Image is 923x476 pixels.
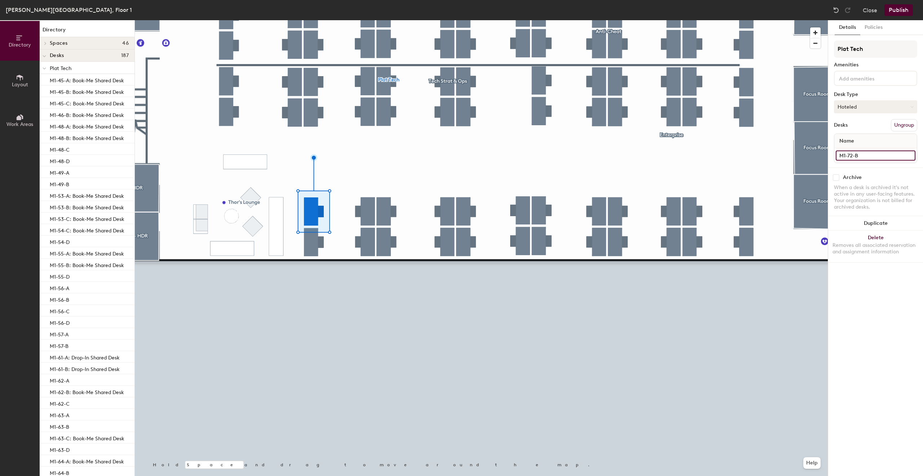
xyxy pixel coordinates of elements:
p: M1-62-A [50,376,69,384]
div: Desks [834,122,848,128]
p: M1-63-C: Book-Me Shared Desk [50,433,124,442]
button: Help [803,457,821,469]
p: M1-61-A: Drop-In Shared Desk [50,353,120,361]
p: M1-63-D [50,445,70,453]
div: [PERSON_NAME][GEOGRAPHIC_DATA], Floor 1 [6,5,132,14]
p: M1-48-A: Book-Me Shared Desk [50,122,124,130]
p: M1-56-D [50,318,70,326]
p: M1-53-C: Book-Me Shared Desk [50,214,124,222]
p: M1-53-B: Book-Me Shared Desk [50,202,124,211]
p: M1-56-A [50,283,69,292]
div: Removes all associated reservation and assignment information [833,242,919,255]
span: Spaces [50,40,68,46]
p: M1-45-C: Book-Me Shared Desk [50,99,124,107]
p: M1-62-B: Book-Me Shared Desk [50,387,124,396]
input: Unnamed desk [836,150,915,161]
p: M1-63-B [50,422,69,430]
span: Plat Tech [50,65,71,71]
span: Name [836,135,858,148]
p: M1-45-B: Book-Me Shared Desk [50,87,124,95]
div: Archive [843,175,862,180]
span: 46 [122,40,129,46]
span: Layout [12,82,28,88]
p: M1-57-B [50,341,69,349]
p: M1-63-A [50,410,69,419]
p: M1-55-D [50,272,70,280]
button: Details [835,20,860,35]
p: M1-55-B: Book-Me Shared Desk [50,260,124,268]
h1: Directory [40,26,134,37]
div: When a desk is archived it's not active in any user-facing features. Your organization is not bil... [834,184,917,210]
button: Publish [884,4,913,16]
input: Add amenities [838,74,902,82]
div: Desk Type [834,92,917,97]
button: Ungroup [891,119,917,131]
p: M1-54-D [50,237,70,245]
p: M1-48-D [50,156,70,165]
span: Work Areas [6,121,33,127]
p: M1-49-A [50,168,69,176]
p: M1-55-A: Book-Me Shared Desk [50,249,124,257]
img: Redo [844,6,851,14]
button: Policies [860,20,887,35]
span: Directory [9,42,31,48]
p: M1-48-B: Book-Me Shared Desk [50,133,124,141]
p: M1-49-B [50,179,69,188]
button: Close [863,4,877,16]
img: Undo [833,6,840,14]
p: M1-45-A: Book-Me Shared Desk [50,75,124,84]
p: M1-48-C [50,145,70,153]
p: M1-54-C: Book-Me Shared Desk [50,226,124,234]
p: M1-57-A [50,329,69,338]
button: Duplicate [828,216,923,231]
span: 187 [121,53,129,58]
p: M1-61-B: Drop-In Shared Desk [50,364,120,372]
p: M1-62-C [50,399,70,407]
p: M1-56-B [50,295,69,303]
p: M1-56-C [50,306,70,315]
div: Amenities [834,62,917,68]
span: Desks [50,53,64,58]
p: M1-64-A: Book-Me Shared Desk [50,457,124,465]
p: M1-46-B: Book-Me Shared Desk [50,110,124,118]
button: DeleteRemoves all associated reservation and assignment information [828,231,923,262]
p: M1-53-A: Book-Me Shared Desk [50,191,124,199]
button: Hoteled [834,100,917,113]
